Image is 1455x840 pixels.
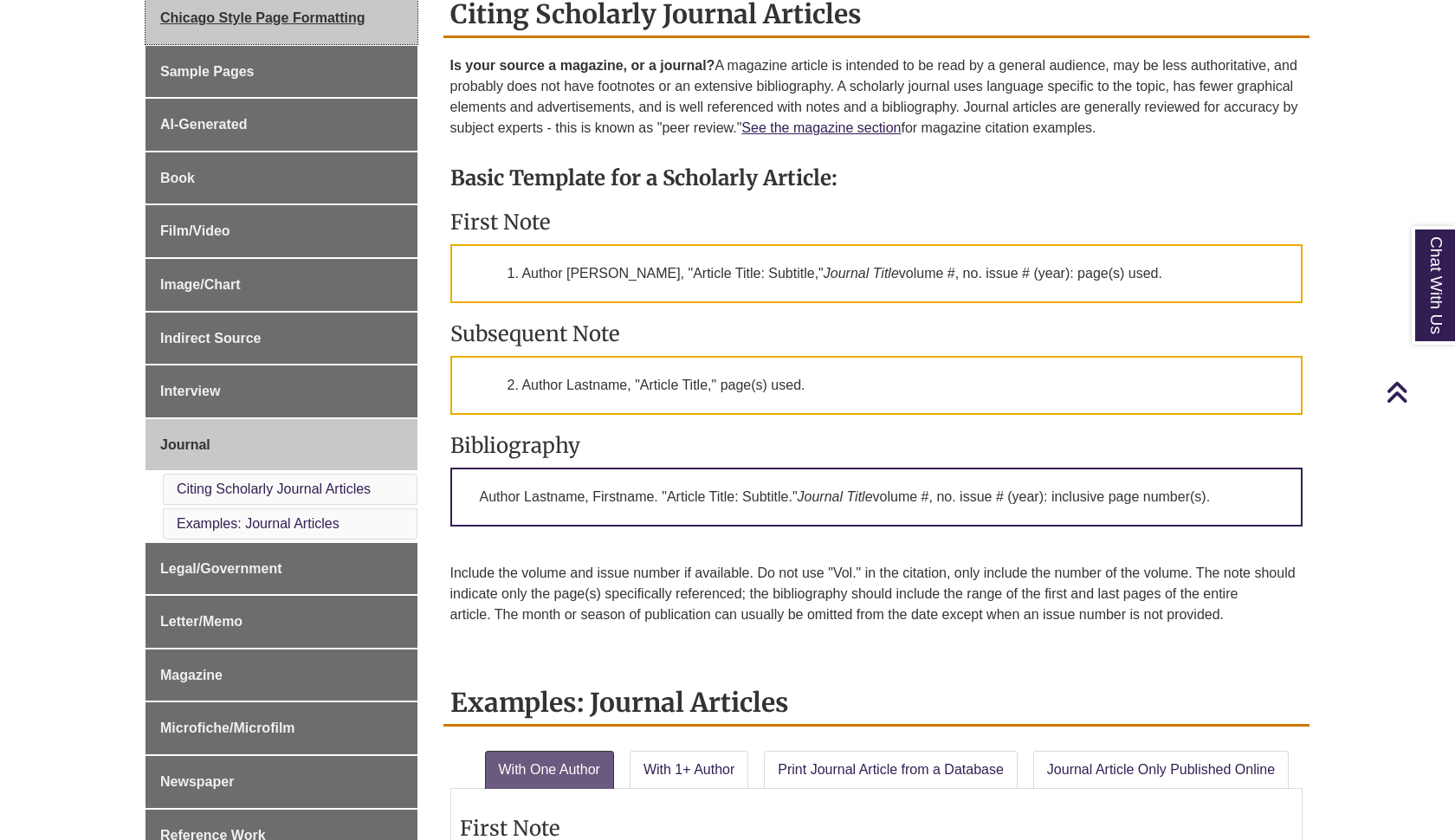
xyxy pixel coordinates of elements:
[145,702,417,754] a: Microfiche/Microfilm
[177,516,339,531] a: Examples: Journal Articles
[160,331,261,346] span: Indirect Source
[450,55,1303,139] p: A magazine article is intended to be read by a general audience, may be less authoritative, and p...
[160,223,230,238] span: Film/Video
[450,356,1303,415] p: 2. Author Lastname, "Article Title," page(s) used.
[145,756,417,808] a: Newspaper
[1386,380,1451,404] a: Back to Top
[1033,751,1289,789] a: Journal Article Only Published Online
[145,596,417,648] a: Letter/Memo
[450,320,1303,347] h3: Subsequent Note
[160,437,210,452] span: Journal
[145,152,417,204] a: Book
[630,751,748,789] a: With 1+ Author
[485,751,614,789] a: With One Author
[145,259,417,311] a: Image/Chart
[145,543,417,595] a: Legal/Government
[443,681,1310,727] h2: Examples: Journal Articles
[145,649,417,701] a: Magazine
[160,774,234,789] span: Newspaper
[145,313,417,365] a: Indirect Source
[450,165,837,191] strong: Basic Template for a Scholarly Article:
[450,244,1303,303] p: 1. Author [PERSON_NAME], "Article Title: Subtitle," volume #, no. issue # (year): page(s) used.
[160,668,223,682] span: Magazine
[764,751,1018,789] a: Print Journal Article from a Database
[160,384,220,398] span: Interview
[450,58,715,73] strong: Is your source a magazine, or a journal?
[160,64,255,79] span: Sample Pages
[450,432,1303,459] h3: Bibliography
[145,419,417,471] a: Journal
[450,209,1303,236] h3: First Note
[160,10,365,25] span: Chicago Style Page Formatting
[741,120,901,135] a: See the magazine section
[145,205,417,257] a: Film/Video
[824,266,899,281] em: Journal Title
[798,489,873,504] em: Journal Title
[160,561,281,576] span: Legal/Government
[450,563,1303,625] p: Include the volume and issue number if available. Do not use "Vol." in the citation, only include...
[160,277,240,292] span: Image/Chart
[145,365,417,417] a: Interview
[160,720,295,735] span: Microfiche/Microfilm
[160,171,195,185] span: Book
[160,117,247,132] span: AI-Generated
[145,99,417,151] a: AI-Generated
[160,614,242,629] span: Letter/Memo
[145,46,417,98] a: Sample Pages
[450,468,1303,527] p: Author Lastname, Firstname. "Article Title: Subtitle." volume #, no. issue # (year): inclusive pa...
[177,481,371,496] a: Citing Scholarly Journal Articles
